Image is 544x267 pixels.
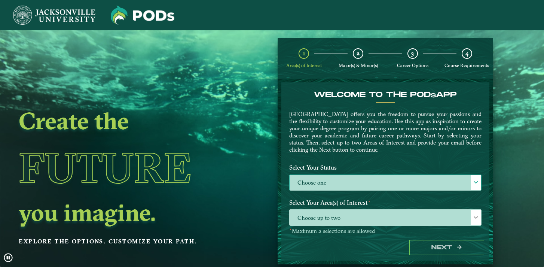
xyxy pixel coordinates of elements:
h1: Future [19,134,226,202]
img: Jacksonville University logo [111,6,174,25]
label: Select Your Status [284,161,487,175]
button: Next [409,240,484,255]
span: Area(s) of Interest [286,63,322,68]
p: [GEOGRAPHIC_DATA] offers you the freedom to pursue your passions and the flexibility to customize... [289,110,482,153]
p: Maximum 2 selections are allowed [289,228,482,235]
span: 2 [357,50,360,57]
h2: you imagine. [19,202,226,223]
sub: s [431,92,436,99]
h2: Create the [19,110,226,131]
span: Course Requirements [444,63,489,68]
img: Jacksonville University logo [13,6,95,25]
label: Select Your Area(s) of Interest [284,196,487,210]
p: Explore the options. Customize your path. [19,236,226,247]
span: 4 [465,50,468,57]
h4: Welcome to the POD app [289,90,482,99]
label: Choose one [290,175,481,191]
span: 3 [411,50,414,57]
span: Major(s) & Minor(s) [339,63,378,68]
sup: ⋆ [368,198,371,204]
sup: ⋆ [289,227,292,232]
span: Choose up to two [290,210,481,226]
span: 1 [303,50,305,57]
span: Career Options [397,63,428,68]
